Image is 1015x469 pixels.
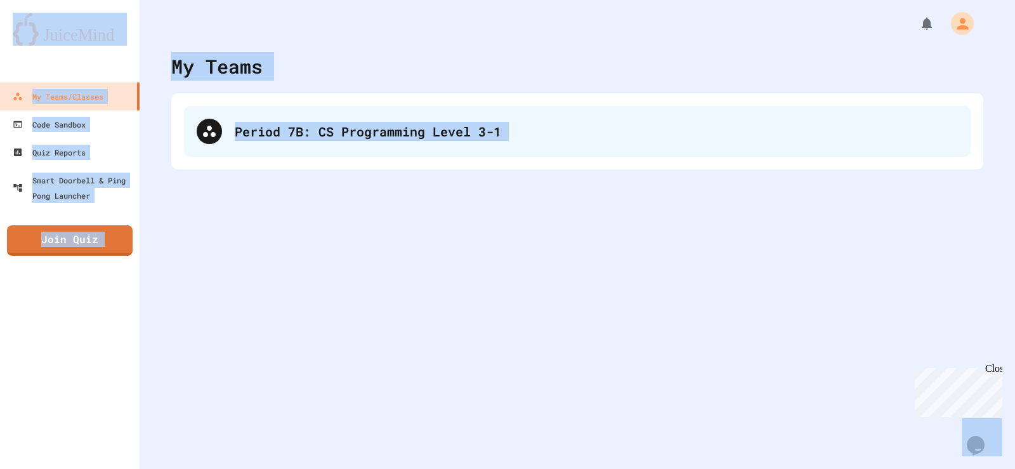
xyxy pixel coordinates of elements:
[7,225,133,256] a: Join Quiz
[962,418,1002,456] iframe: chat widget
[13,173,134,203] div: Smart Doorbell & Ping Pong Launcher
[13,117,86,132] div: Code Sandbox
[13,89,103,104] div: My Teams/Classes
[896,13,938,34] div: My Notifications
[13,13,127,46] img: logo-orange.svg
[184,106,971,157] div: Period 7B: CS Programming Level 3-1
[235,122,958,141] div: Period 7B: CS Programming Level 3-1
[910,363,1002,417] iframe: chat widget
[5,5,88,81] div: Chat with us now!Close
[13,145,86,160] div: Quiz Reports
[938,9,977,38] div: My Account
[171,52,263,81] div: My Teams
